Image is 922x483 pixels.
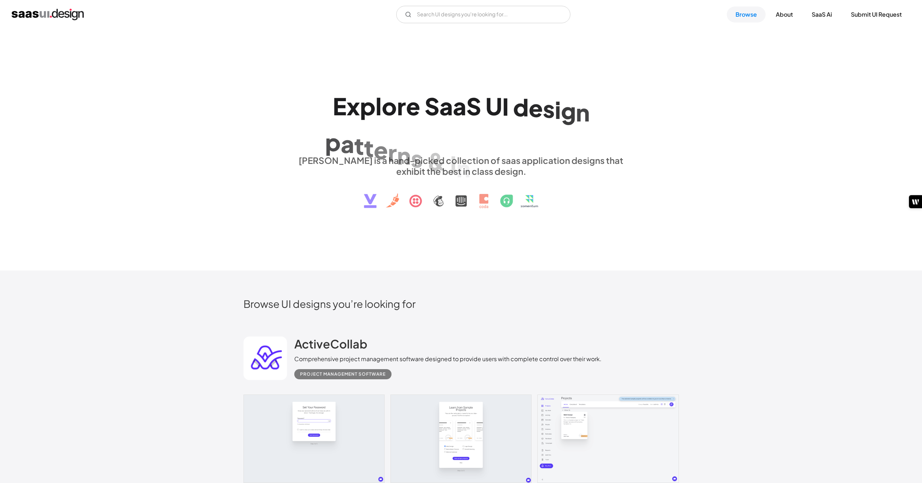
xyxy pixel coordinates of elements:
img: text, icon, saas logo [351,177,571,214]
div: l [376,92,382,120]
h2: Browse UI designs you’re looking for [243,297,679,310]
input: Search UI designs you're looking for... [396,6,570,23]
div: d [513,93,529,121]
a: SaaS Ai [803,7,841,22]
div: i [555,96,561,124]
div: a [341,129,354,157]
div: Project Management Software [300,370,386,379]
form: Email Form [396,6,570,23]
div: & [427,147,446,175]
div: i [450,150,456,178]
div: I [502,92,509,120]
div: S [425,92,439,120]
div: S [466,92,481,120]
div: a [453,92,466,120]
div: e [374,136,388,164]
div: n [576,98,590,126]
div: U [485,92,502,120]
div: e [529,94,543,121]
div: E [333,92,347,120]
h2: ActiveCollab [294,337,367,351]
div: g [561,97,576,125]
div: r [388,139,397,166]
div: s [543,95,555,123]
a: About [767,7,802,22]
a: Browse [727,7,766,22]
div: s [411,144,423,172]
div: a [439,92,453,120]
div: p [360,92,376,120]
div: Comprehensive project management software designed to provide users with complete control over th... [294,355,602,363]
a: Submit UI Request [842,7,910,22]
div: r [397,92,406,120]
div: p [325,128,341,156]
div: [PERSON_NAME] is a hand-picked collection of saas application designs that exhibit the best in cl... [294,155,628,177]
div: o [382,92,397,120]
div: x [347,92,360,120]
div: n [456,154,470,182]
div: t [364,134,374,162]
div: n [397,141,411,169]
h1: Explore SaaS UI design patterns & interactions. [294,92,628,148]
div: e [406,92,420,120]
a: home [12,9,84,20]
div: t [354,132,364,160]
a: ActiveCollab [294,337,367,355]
